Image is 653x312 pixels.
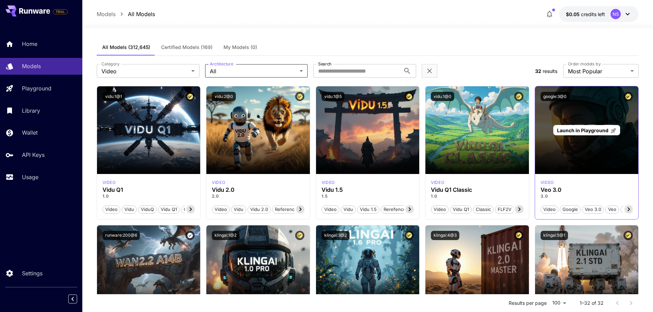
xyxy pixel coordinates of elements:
button: ViduQ [138,205,157,214]
button: Certified Model – Vetted for best performance and includes a commercial license. [514,92,523,101]
button: Certified Model – Vetted for best performance and includes a commercial license. [404,231,414,240]
p: 2.0 [212,193,304,199]
p: Playground [22,84,51,92]
nav: breadcrumb [97,10,155,18]
button: klingai:3@2 [322,231,350,240]
span: FLF2V [495,206,514,213]
button: Vidu Q1 [450,205,472,214]
p: video [102,179,116,186]
p: 1–32 of 32 [580,300,604,307]
p: video [541,179,554,186]
button: Video [212,205,230,214]
div: vidu_2_0 [212,179,225,186]
div: Collapse sidebar [73,293,82,305]
button: vidu:1@0 [431,92,454,101]
span: Reference [273,206,300,213]
button: Veo [605,205,619,214]
span: Q1 [181,206,191,213]
h3: Vidu Q1 [102,187,195,193]
span: Vidu Q1 [450,206,471,213]
button: Certified Model – Vetted for best performance and includes a commercial license. [624,231,633,240]
div: $0.05 [566,11,605,18]
span: Veo [606,206,619,213]
button: T2V [620,205,634,214]
span: Vidu 1.5 [358,206,379,213]
label: Order models by [568,61,601,67]
p: 1.5 [322,193,414,199]
a: All Models [128,10,155,18]
button: klingai:1@2 [212,231,239,240]
button: klingai:5@1 [541,231,568,240]
button: vidu:1@1 [102,92,125,101]
button: Classic [473,205,494,214]
p: 1.0 [431,193,523,199]
div: google_veo_3 [541,179,554,186]
button: google:3@0 [541,92,569,101]
span: T2V [621,206,634,213]
p: Usage [22,173,38,181]
p: Models [22,62,41,70]
button: Video [431,205,449,214]
span: Rerefence [381,206,408,213]
button: Vidu [122,205,137,214]
p: video [212,179,225,186]
span: Vidu [231,206,246,213]
span: credits left [581,11,605,17]
span: Video [541,206,558,213]
span: Veo 3.0 [582,206,604,213]
p: 1.0 [102,193,195,199]
button: Video [541,205,558,214]
span: results [543,68,557,74]
label: Search [318,61,331,67]
span: All Models (312,645) [102,44,150,50]
span: Vidu Q1 [158,206,179,213]
div: 100 [549,298,569,308]
button: vidu:2@0 [212,92,236,101]
p: Wallet [22,128,38,137]
button: Q1 [181,205,192,214]
button: Google [560,205,581,214]
p: 3.0 [541,193,633,199]
button: runware:200@6 [102,231,140,240]
span: 32 [535,68,541,74]
span: Most Popular [568,67,628,75]
span: Vidu [341,206,355,213]
button: Vidu [341,205,356,214]
div: vidu_q1 [102,179,116,186]
span: Video [212,206,229,213]
a: Models [97,10,116,18]
button: Certified Model – Vetted for best performance and includes a commercial license. [514,231,523,240]
div: Vidu 1.5 [322,187,414,193]
label: Architecture [210,61,233,67]
button: Vidu 1.5 [357,205,379,214]
span: All [210,67,297,75]
button: Verified working [185,231,195,240]
div: vidu_q1_classic [431,179,444,186]
span: My Models (0) [223,44,257,50]
button: Rerefence [381,205,409,214]
h3: Vidu Q1 Classic [431,187,523,193]
span: Launch in Playground [557,127,608,133]
button: $0.05NS [559,6,639,22]
span: TRIAL [53,9,68,14]
h3: Veo 3.0 [541,187,633,193]
button: FLF2V [495,205,514,214]
span: Video [103,206,120,213]
button: Video [102,205,120,214]
span: Video [431,206,448,213]
label: Category [101,61,120,67]
button: Certified Model – Vetted for best performance and includes a commercial license. [624,92,633,101]
span: ViduQ [138,206,156,213]
button: Vidu [231,205,246,214]
p: Library [22,107,40,115]
span: Vidu 2.0 [248,206,270,213]
span: Google [560,206,580,213]
div: vidu_1_5 [322,179,335,186]
button: Certified Model – Vetted for best performance and includes a commercial license. [295,92,304,101]
button: Reference [272,205,300,214]
button: Vidu Q1 [158,205,180,214]
button: Certified Model – Vetted for best performance and includes a commercial license. [404,92,414,101]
